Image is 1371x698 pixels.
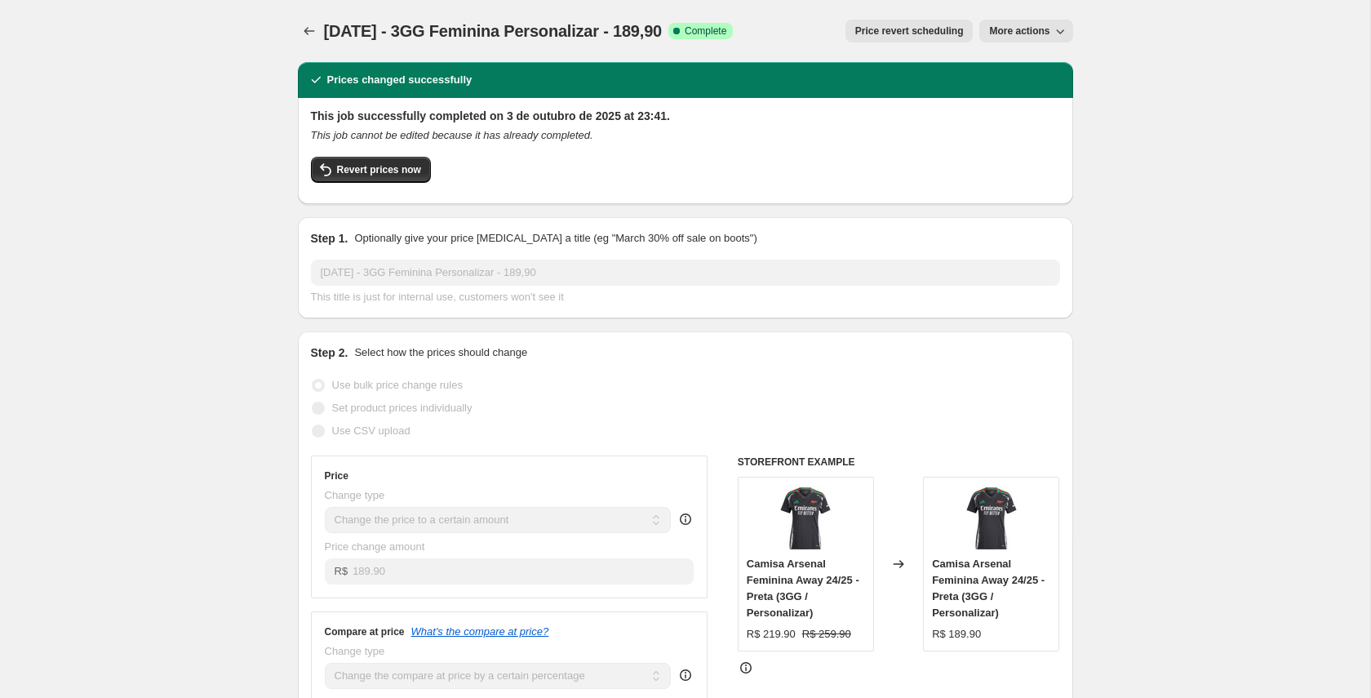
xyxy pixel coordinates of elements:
button: More actions [979,20,1072,42]
h2: Step 1. [311,230,348,247]
input: 30% off holiday sale [311,260,1060,286]
span: Price revert scheduling [855,24,964,38]
button: Price revert scheduling [845,20,974,42]
span: Use bulk price change rules [332,379,463,391]
span: This title is just for internal use, customers won't see it [311,291,564,303]
p: Select how the prices should change [354,345,527,361]
i: This job cannot be edited because it has already completed. [311,129,593,141]
div: help [677,667,694,683]
img: Maillot-Arsenal-Exterieur-2024-2025-Femme_11zon_f2ca85e9-d51a-4d6f-9028-9159209619b6_80x.webp [959,486,1024,551]
h2: Step 2. [311,345,348,361]
span: Camisa Arsenal Feminina Away 24/25 - Preta (3GG / Personalizar) [932,558,1045,619]
button: Revert prices now [311,157,431,183]
span: Price change amount [325,540,425,553]
img: Maillot-Arsenal-Exterieur-2024-2025-Femme_11zon_f2ca85e9-d51a-4d6f-9028-9159209619b6_80x.webp [773,486,838,551]
span: Camisa Arsenal Feminina Away 24/25 - Preta (3GG / Personalizar) [747,558,859,619]
span: Change type [325,645,385,657]
h2: Prices changed successfully [327,72,473,88]
button: What's the compare at price? [411,625,549,638]
div: help [677,511,694,527]
span: Set product prices individually [332,402,473,414]
span: Change type [325,489,385,501]
input: 80.00 [353,558,694,585]
span: Complete [685,24,726,38]
strike: R$ 259.90 [802,626,851,642]
span: Use CSV upload [332,425,410,437]
h3: Compare at price [325,625,405,638]
span: [DATE] - 3GG Feminina Personalizar - 189,90 [324,22,663,40]
span: R$ [335,565,348,577]
h6: STOREFRONT EXAMPLE [738,456,1060,469]
p: Optionally give your price [MEDICAL_DATA] a title (eg "March 30% off sale on boots") [354,230,756,247]
div: R$ 219.90 [747,626,796,642]
div: R$ 189.90 [932,626,981,642]
h3: Price [325,469,348,482]
h2: This job successfully completed on 3 de outubro de 2025 at 23:41. [311,108,1060,124]
button: Price change jobs [298,20,321,42]
span: Revert prices now [337,163,421,176]
span: More actions [989,24,1049,38]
